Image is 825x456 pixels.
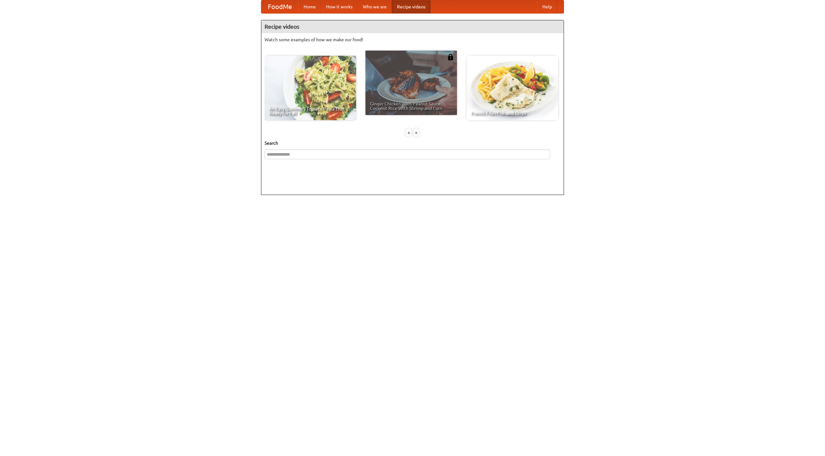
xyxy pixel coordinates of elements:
[537,0,557,13] a: Help
[447,54,454,60] img: 483408.png
[358,0,392,13] a: Who we are
[392,0,431,13] a: Recipe videos
[261,0,298,13] a: FoodMe
[269,107,352,116] span: An Easy, Summery Tomato Pasta That's Ready for Fall
[261,20,564,33] h4: Recipe videos
[265,36,560,43] p: Watch some examples of how we make our food!
[265,56,356,120] a: An Easy, Summery Tomato Pasta That's Ready for Fall
[321,0,358,13] a: How it works
[467,56,558,120] a: French Fries Fish and Chips
[471,111,554,116] span: French Fries Fish and Chips
[298,0,321,13] a: Home
[413,129,419,137] div: »
[265,140,560,146] h5: Search
[406,129,412,137] div: «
